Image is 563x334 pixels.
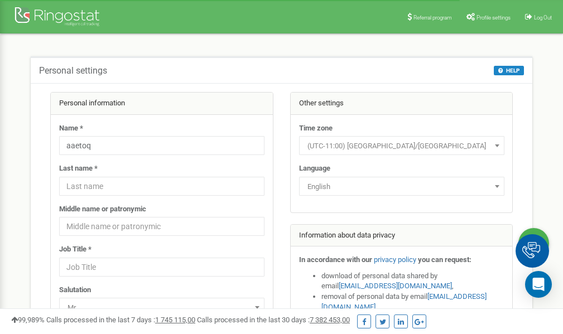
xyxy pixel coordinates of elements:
[59,177,264,196] input: Last name
[303,179,501,195] span: English
[59,123,83,134] label: Name *
[339,282,452,290] a: [EMAIL_ADDRESS][DOMAIN_NAME]
[155,316,195,324] u: 1 745 115,00
[291,93,513,115] div: Other settings
[291,225,513,247] div: Information about data privacy
[299,255,372,264] strong: In accordance with our
[310,316,350,324] u: 7 382 453,00
[59,244,92,255] label: Job Title *
[418,255,471,264] strong: you can request:
[59,258,264,277] input: Job Title
[321,271,504,292] li: download of personal data shared by email ,
[59,163,98,174] label: Last name *
[374,255,416,264] a: privacy policy
[11,316,45,324] span: 99,989%
[321,292,504,312] li: removal of personal data by email ,
[525,271,552,298] div: Open Intercom Messenger
[494,66,524,75] button: HELP
[59,285,91,296] label: Salutation
[51,93,273,115] div: Personal information
[299,177,504,196] span: English
[197,316,350,324] span: Calls processed in the last 30 days :
[477,14,511,21] span: Profile settings
[299,136,504,155] span: (UTC-11:00) Pacific/Midway
[299,123,333,134] label: Time zone
[299,163,330,174] label: Language
[59,298,264,317] span: Mr.
[59,217,264,236] input: Middle name or patronymic
[39,66,107,76] h5: Personal settings
[413,14,452,21] span: Referral program
[534,14,552,21] span: Log Out
[46,316,195,324] span: Calls processed in the last 7 days :
[59,204,146,215] label: Middle name or patronymic
[63,300,261,316] span: Mr.
[59,136,264,155] input: Name
[303,138,501,154] span: (UTC-11:00) Pacific/Midway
